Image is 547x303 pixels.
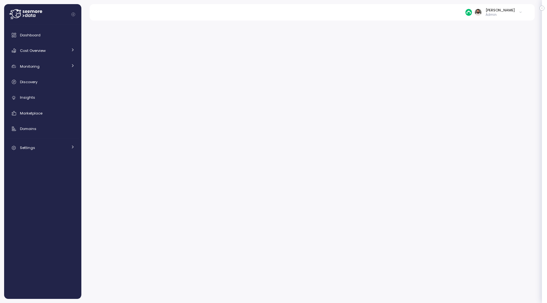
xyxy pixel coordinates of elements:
div: [PERSON_NAME] [486,8,515,13]
a: Domains [7,122,79,135]
img: 687cba7b7af778e9efcde14e.PNG [465,9,472,15]
a: Cost Overview [7,44,79,57]
span: Settings [20,145,35,150]
a: Settings [7,141,79,154]
button: Collapse navigation [69,12,77,17]
span: Discovery [20,79,37,84]
p: Admin [486,13,515,17]
a: Dashboard [7,29,79,41]
span: Dashboard [20,33,41,38]
span: Marketplace [20,111,42,116]
span: Domains [20,126,36,131]
a: Monitoring [7,60,79,73]
span: Cost Overview [20,48,46,53]
span: Monitoring [20,64,40,69]
a: Discovery [7,76,79,88]
a: Insights [7,91,79,104]
a: Marketplace [7,107,79,120]
span: Insights [20,95,35,100]
img: ACg8ocLskjvUhBDgxtSFCRx4ztb74ewwa1VrVEuDBD_Ho1mrTsQB-QE=s96-c [475,9,481,15]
